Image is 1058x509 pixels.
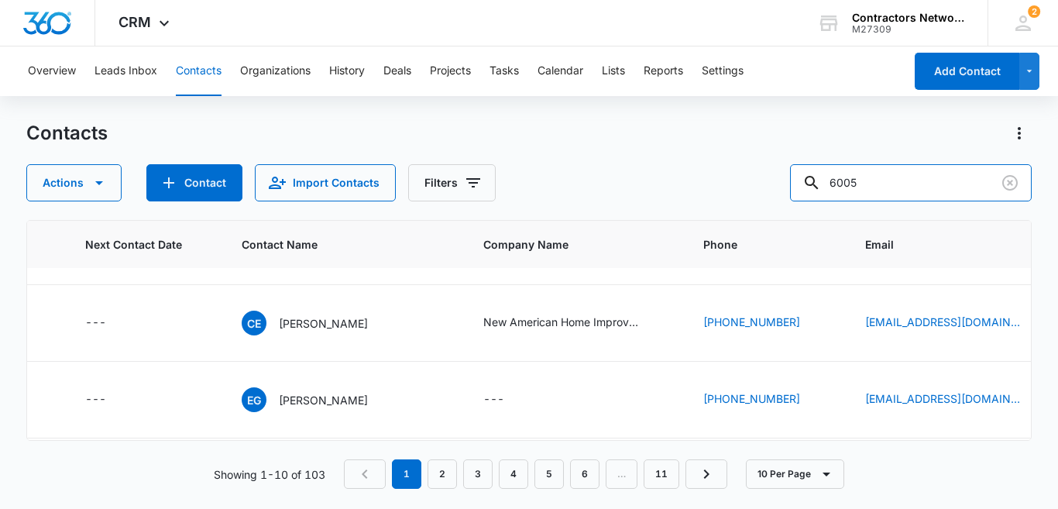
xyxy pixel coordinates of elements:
button: Actions [26,164,122,201]
span: 2 [1028,5,1040,18]
div: --- [483,390,504,409]
span: CRM [119,14,151,30]
button: Leads Inbox [94,46,157,96]
button: Organizations [240,46,311,96]
div: Contact Name - Edgar Gomez - Select to Edit Field [242,387,396,412]
button: History [329,46,365,96]
a: Next Page [685,459,727,489]
a: Page 4 [499,459,528,489]
span: Company Name [483,236,666,253]
p: [PERSON_NAME] [279,392,368,408]
button: Calendar [538,46,583,96]
button: Filters [408,164,496,201]
span: Phone [703,236,806,253]
button: Add Contact [146,164,242,201]
a: Page 11 [644,459,679,489]
button: Add Contact [915,53,1019,90]
div: Company Name - New American Home Improvements - Select to Edit Field [483,314,666,332]
p: [PERSON_NAME] [279,315,368,332]
button: Actions [1007,121,1032,146]
button: Projects [430,46,471,96]
a: [PHONE_NUMBER] [703,314,800,330]
div: Phone - 2242004071 - Select to Edit Field [703,390,828,409]
a: [EMAIL_ADDRESS][DOMAIN_NAME] [865,390,1020,407]
div: Email - celders.nahi@gmail.com - Select to Edit Field [865,314,1048,332]
div: Next Contact Date - - Select to Edit Field [85,390,134,409]
span: EG [242,387,266,412]
div: account id [852,24,965,35]
div: account name [852,12,965,24]
div: Email - rosalbalopez027@gmail.com - Select to Edit Field [865,390,1048,409]
div: Next Contact Date - - Select to Edit Field [85,314,134,332]
span: Contact Name [242,236,424,253]
p: Showing 1-10 of 103 [214,466,325,483]
button: Contacts [176,46,222,96]
a: Page 2 [428,459,457,489]
button: Deals [383,46,411,96]
div: New American Home Improvements [483,314,638,330]
button: Tasks [489,46,519,96]
h1: Contacts [26,122,108,145]
span: Next Contact Date [85,236,182,253]
a: Page 3 [463,459,493,489]
button: 10 Per Page [746,459,844,489]
div: --- [85,390,106,409]
input: Search Contacts [790,164,1032,201]
div: notifications count [1028,5,1040,18]
button: Reports [644,46,683,96]
button: Overview [28,46,76,96]
span: Email [865,236,1025,253]
span: CE [242,311,266,335]
a: Page 6 [570,459,599,489]
div: Phone - 8153456288 - Select to Edit Field [703,314,828,332]
div: Contact Name - Catherine Elders - Select to Edit Field [242,311,396,335]
button: Settings [702,46,744,96]
a: [EMAIL_ADDRESS][DOMAIN_NAME] [865,314,1020,330]
button: Clear [998,170,1022,195]
div: --- [85,314,106,332]
button: Import Contacts [255,164,396,201]
button: Lists [602,46,625,96]
div: Company Name - - Select to Edit Field [483,390,532,409]
em: 1 [392,459,421,489]
a: Page 5 [534,459,564,489]
a: [PHONE_NUMBER] [703,390,800,407]
nav: Pagination [344,459,727,489]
